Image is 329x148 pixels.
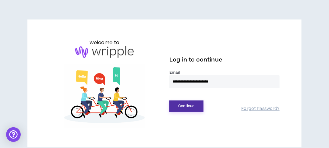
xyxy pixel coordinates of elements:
[6,127,21,142] div: Open Intercom Messenger
[242,106,280,112] a: Forgot Password?
[169,56,222,64] span: Log in to continue
[49,64,160,128] img: Welcome to Wripple
[75,46,134,58] img: logo-brand.png
[169,70,280,75] label: Email
[169,100,203,112] button: Continue
[90,39,120,46] h6: welcome to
